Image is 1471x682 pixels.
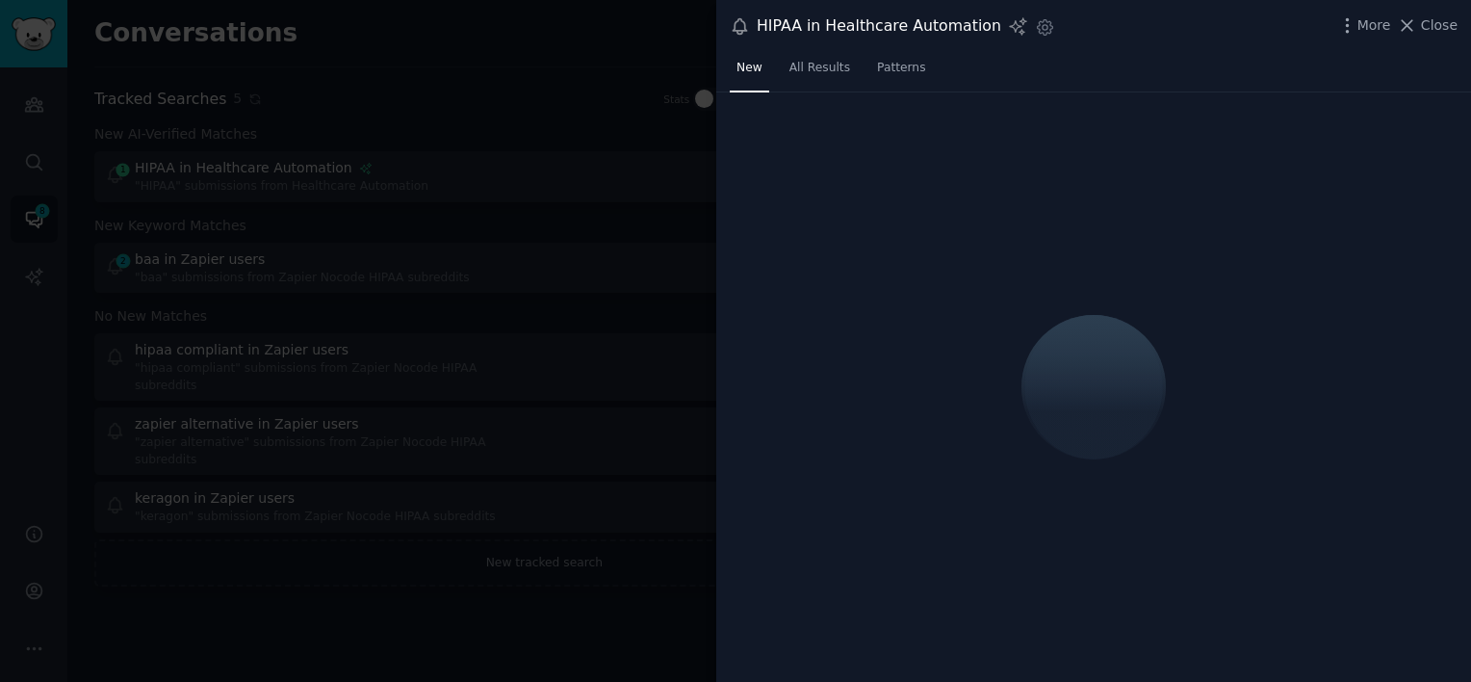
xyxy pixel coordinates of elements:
div: HIPAA in Healthcare Automation [757,14,1001,39]
span: Patterns [877,60,925,77]
a: All Results [783,53,857,92]
button: Close [1397,15,1458,36]
span: Close [1421,15,1458,36]
button: More [1337,15,1391,36]
span: All Results [789,60,850,77]
span: More [1357,15,1391,36]
span: New [736,60,762,77]
a: Patterns [870,53,932,92]
a: New [730,53,769,92]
